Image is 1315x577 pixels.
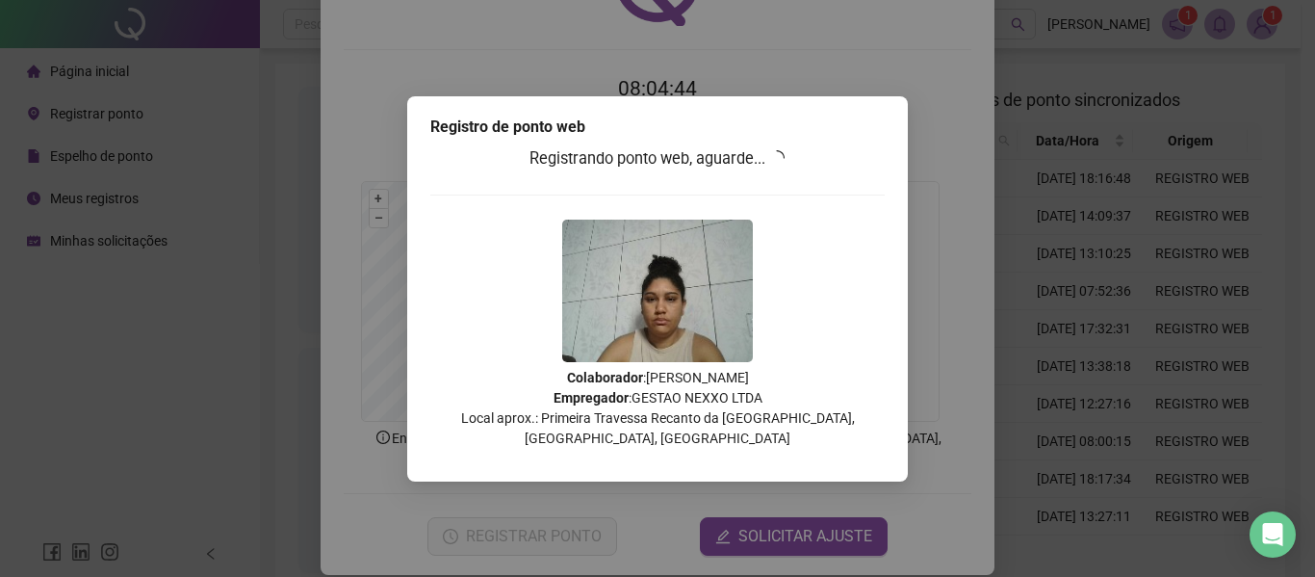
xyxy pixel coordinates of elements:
[769,150,785,166] span: loading
[562,220,753,362] img: 2Q==
[1250,511,1296,558] div: Open Intercom Messenger
[430,116,885,139] div: Registro de ponto web
[430,368,885,449] p: : [PERSON_NAME] : GESTAO NEXXO LTDA Local aprox.: Primeira Travessa Recanto da [GEOGRAPHIC_DATA],...
[554,390,629,406] strong: Empregador
[567,370,643,385] strong: Colaborador
[430,146,885,171] h3: Registrando ponto web, aguarde...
